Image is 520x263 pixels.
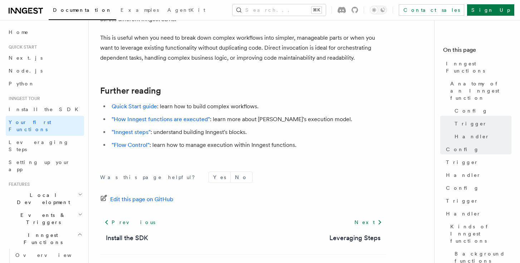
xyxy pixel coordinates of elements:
[112,103,157,110] a: Quick Start guide
[13,249,84,262] a: Overview
[350,216,386,229] a: Next
[370,6,387,14] button: Toggle dark mode
[110,194,173,204] span: Edit this page on GitHub
[443,194,511,207] a: Trigger
[455,133,490,140] span: Handler
[455,120,487,127] span: Trigger
[443,46,511,57] h4: On this page
[109,101,386,111] li: : learn how to build complex workflows.
[6,189,84,209] button: Local Development
[443,182,511,194] a: Config
[6,232,77,246] span: Inngest Functions
[452,104,511,117] a: Config
[399,4,464,16] a: Contact sales
[446,172,481,179] span: Handler
[112,142,149,148] a: "Flow Control"
[9,81,35,86] span: Python
[446,159,479,166] span: Trigger
[6,77,84,90] a: Python
[106,233,148,243] a: Install the SDK
[447,77,511,104] a: Anatomy of an Inngest function
[6,26,84,39] a: Home
[6,116,84,136] a: Your first Functions
[100,86,161,96] a: Further reading
[100,33,386,63] p: This is useful when you need to break down complex workflows into simpler, manageable parts or wh...
[450,223,511,244] span: Kinds of Inngest functions
[6,182,30,187] span: Features
[329,233,381,243] a: Leveraging Steps
[6,136,84,156] a: Leveraging Steps
[167,7,205,13] span: AgentKit
[6,229,84,249] button: Inngest Functions
[6,51,84,64] a: Next.js
[100,216,159,229] a: Previous
[6,156,84,176] a: Setting up your app
[6,64,84,77] a: Node.js
[450,80,511,101] span: Anatomy of an Inngest function
[6,103,84,116] a: Install the SDK
[455,107,488,114] span: Config
[446,146,479,153] span: Config
[443,57,511,77] a: Inngest Functions
[9,139,69,152] span: Leveraging Steps
[9,68,43,74] span: Node.js
[9,119,51,132] span: Your first Functions
[452,117,511,130] a: Trigger
[53,7,112,13] span: Documentation
[447,220,511,247] a: Kinds of Inngest functions
[6,96,40,101] span: Inngest tour
[446,60,511,74] span: Inngest Functions
[6,192,78,206] span: Local Development
[6,212,78,226] span: Events & Triggers
[467,4,514,16] a: Sign Up
[446,184,479,192] span: Config
[443,207,511,220] a: Handler
[9,29,29,36] span: Home
[109,140,386,150] li: : learn how to manage execution within Inngest functions.
[9,159,70,172] span: Setting up your app
[100,194,173,204] a: Edit this page on GitHub
[109,127,386,137] li: : understand building Inngest's blocks.
[9,55,43,61] span: Next.js
[443,143,511,156] a: Config
[209,172,230,183] button: Yes
[163,2,210,19] a: AgentKit
[443,156,511,169] a: Trigger
[15,252,89,258] span: Overview
[231,172,252,183] button: No
[112,116,210,123] a: "How Inngest functions are executed"
[446,197,479,204] span: Trigger
[116,2,163,19] a: Examples
[443,169,511,182] a: Handler
[121,7,159,13] span: Examples
[6,44,37,50] span: Quick start
[49,2,116,20] a: Documentation
[9,106,83,112] span: Install the SDK
[232,4,326,16] button: Search...⌘K
[6,209,84,229] button: Events & Triggers
[112,129,151,135] a: "Inngest steps"
[100,174,200,181] p: Was this page helpful?
[452,130,511,143] a: Handler
[446,210,481,217] span: Handler
[311,6,322,14] kbd: ⌘K
[109,114,386,124] li: : learn more about [PERSON_NAME]'s execution model.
